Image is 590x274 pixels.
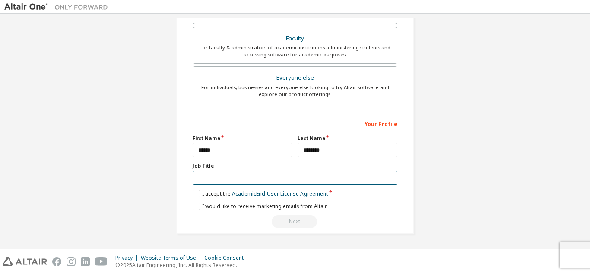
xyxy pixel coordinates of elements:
[81,257,90,266] img: linkedin.svg
[193,116,397,130] div: Your Profile
[67,257,76,266] img: instagram.svg
[204,255,249,261] div: Cookie Consent
[193,215,397,228] div: Read and acccept EULA to continue
[141,255,204,261] div: Website Terms of Use
[298,135,397,142] label: Last Name
[115,261,249,269] p: © 2025 Altair Engineering, Inc. All Rights Reserved.
[52,257,61,266] img: facebook.svg
[115,255,141,261] div: Privacy
[193,190,328,197] label: I accept the
[198,84,392,98] div: For individuals, businesses and everyone else looking to try Altair software and explore our prod...
[193,135,292,142] label: First Name
[95,257,108,266] img: youtube.svg
[198,32,392,45] div: Faculty
[4,3,112,11] img: Altair One
[232,190,328,197] a: Academic End-User License Agreement
[3,257,47,266] img: altair_logo.svg
[193,162,397,169] label: Job Title
[198,72,392,84] div: Everyone else
[193,203,327,210] label: I would like to receive marketing emails from Altair
[198,44,392,58] div: For faculty & administrators of academic institutions administering students and accessing softwa...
